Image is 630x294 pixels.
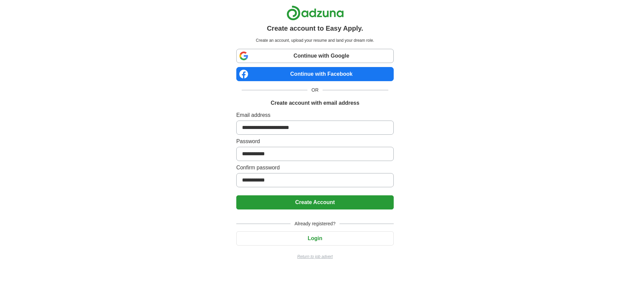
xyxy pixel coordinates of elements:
label: Confirm password [236,164,394,172]
a: Continue with Facebook [236,67,394,81]
a: Login [236,235,394,241]
a: Continue with Google [236,49,394,63]
img: Adzuna logo [287,5,344,21]
label: Email address [236,111,394,119]
button: Create Account [236,195,394,209]
h1: Create account with email address [271,99,359,107]
label: Password [236,137,394,145]
button: Login [236,231,394,246]
h1: Create account to Easy Apply. [267,23,363,33]
span: Already registered? [291,220,339,227]
p: Create an account, upload your resume and land your dream role. [238,37,392,43]
span: OR [307,87,323,94]
a: Return to job advert [236,254,394,260]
